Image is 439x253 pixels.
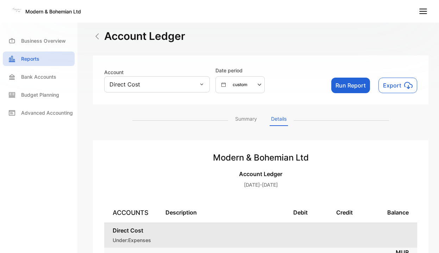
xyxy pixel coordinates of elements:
a: Budget Planning [3,88,75,102]
p: Summary [234,115,258,126]
p: Account Ledger [104,170,417,178]
p: Direct Cost [109,80,140,89]
label: Account [104,69,124,75]
th: Balance [361,203,417,223]
p: Budget Planning [21,91,59,98]
img: Arrow [93,32,101,41]
button: custom [215,76,265,93]
img: Logo [11,5,22,16]
a: Reports [3,52,75,66]
p: Reports [21,55,39,62]
h3: Modern & Bohemian Ltd [104,151,417,164]
button: Run Report [331,78,370,93]
iframe: LiveChat chat widget [409,223,439,253]
p: Date period [215,67,265,74]
a: Bank Accounts [3,70,75,84]
th: Credit [316,203,362,223]
button: Exporticon [378,78,417,93]
th: Description [157,203,265,223]
p: Export [383,81,401,90]
p: Modern & Bohemian Ltd [25,8,81,15]
p: Advanced Accounting [21,109,73,116]
p: Under: Expenses [113,236,409,244]
a: Advanced Accounting [3,106,75,120]
a: Business Overview [3,34,75,48]
p: Business Overview [21,37,66,44]
p: Details [270,115,288,126]
img: icon [404,81,413,90]
p: custom [233,82,247,88]
p: Direct Cost [113,226,409,235]
p: Bank Accounts [21,73,56,80]
h2: Account Ledger [104,28,185,44]
th: ACCOUNTS [104,203,157,223]
p: [DATE]-[DATE] [104,181,417,188]
th: Debit [265,203,316,223]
